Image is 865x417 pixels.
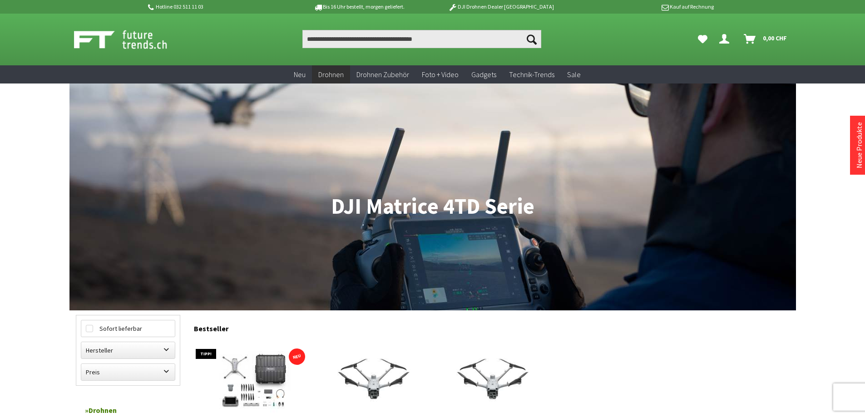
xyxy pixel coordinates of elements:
label: Hersteller [81,342,175,358]
a: Drohnen [312,65,350,84]
p: Hotline 032 511 11 03 [147,1,288,12]
div: Bestseller [194,315,790,338]
img: Shop Futuretrends - zur Startseite wechseln [74,28,187,51]
a: Warenkorb [740,30,791,48]
a: Drohnen Zubehör [350,65,415,84]
a: Technik-Trends [503,65,561,84]
button: Suchen [522,30,541,48]
h1: DJI Matrice 4TD Serie [76,195,790,218]
label: Sofort lieferbar [81,320,175,337]
p: Bis 16 Uhr bestellt, morgen geliefert. [288,1,430,12]
input: Produkt, Marke, Kategorie, EAN, Artikelnummer… [302,30,541,48]
a: Gadgets [465,65,503,84]
a: Meine Favoriten [693,30,712,48]
a: Foto + Video [415,65,465,84]
span: Technik-Trends [509,70,554,79]
a: Dein Konto [716,30,736,48]
a: Neue Produkte [855,122,864,168]
span: Foto + Video [422,70,459,79]
span: Sale [567,70,581,79]
a: Neu [287,65,312,84]
span: 0,00 CHF [763,31,787,45]
p: DJI Drohnen Dealer [GEOGRAPHIC_DATA] [430,1,572,12]
span: Drohnen [318,70,344,79]
label: Preis [81,364,175,380]
a: Sale [561,65,587,84]
span: Neu [294,70,306,79]
p: Kauf auf Rechnung [572,1,714,12]
span: Drohnen Zubehör [356,70,409,79]
span: Gadgets [471,70,496,79]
